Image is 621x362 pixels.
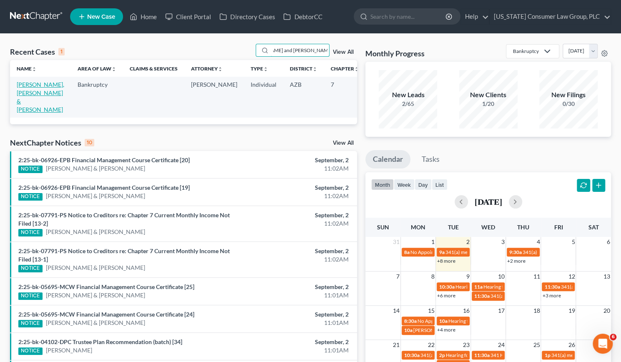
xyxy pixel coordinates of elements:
span: 25 [532,340,541,350]
span: 11:30a [544,284,560,290]
span: 21 [392,340,400,350]
div: September, 2 [244,283,349,291]
span: 12 [567,271,576,282]
span: 23 [462,340,470,350]
td: Bankruptcy [71,77,123,117]
a: 2:25-bk-04102-DPC Trustee Plan Recommendation (batch) [34] [18,338,182,345]
td: 7 [324,77,366,117]
span: 7 [395,271,400,282]
span: 11 [532,271,541,282]
a: Districtunfold_more [290,65,317,72]
div: 11:01AM [244,346,349,354]
div: September, 2 [244,310,349,319]
span: 10:30a [404,352,420,358]
a: [PERSON_NAME] [46,346,92,354]
a: [PERSON_NAME] & [PERSON_NAME] [46,319,145,327]
i: unfold_more [312,67,317,72]
span: 19 [567,306,576,316]
span: No Appointments [417,318,456,324]
a: 2:25-bk-05695-MCW Financial Management Course Certificate [25] [18,283,194,290]
div: 1 [58,48,65,55]
div: Bankruptcy [513,48,539,55]
span: [PERSON_NAME] Arbitration Hearing [413,327,496,333]
a: Help [461,9,489,24]
input: Search by name... [370,9,447,24]
span: No Appointments [410,249,449,255]
span: 8a [404,249,410,255]
div: September, 2 [244,156,349,164]
div: September, 2 [244,211,349,219]
span: 2p [439,352,445,358]
a: Chapterunfold_more [331,65,359,72]
span: 31 [392,237,400,247]
span: 11:30a [474,293,490,299]
div: NextChapter Notices [10,138,94,148]
span: Wed [481,224,495,231]
i: unfold_more [263,67,268,72]
a: 2:25-bk-07791-PS Notice to Creditors re: Chapter 7 Current Monthly Income Not Filed [13-2] [18,211,230,227]
div: 10 [85,139,94,146]
span: Tue [448,224,458,231]
i: unfold_more [218,67,223,72]
i: unfold_more [32,67,37,72]
div: NOTICE [18,265,43,272]
span: Fri [554,224,563,231]
a: [PERSON_NAME] & [PERSON_NAME] [46,291,145,299]
th: Claims & Services [123,60,184,77]
div: New Clients [459,90,518,100]
a: [PERSON_NAME] & [PERSON_NAME] [46,264,145,272]
div: NOTICE [18,193,43,201]
span: 20 [603,306,611,316]
span: 341(a) meeting for [PERSON_NAME] & [PERSON_NAME] [490,293,615,299]
span: 15 [427,306,435,316]
a: [PERSON_NAME], [PERSON_NAME] & [PERSON_NAME] [17,81,64,113]
a: Typeunfold_more [251,65,268,72]
span: 341 Hearing for Copic, Milosh [490,352,556,358]
div: 11:02AM [244,219,349,228]
a: DebtorCC [279,9,326,24]
a: Tasks [414,150,447,168]
a: [PERSON_NAME] & [PERSON_NAME] [46,228,145,236]
span: 10a [404,327,412,333]
a: +3 more [542,292,561,299]
span: 9a [439,249,445,255]
a: [US_STATE] Consumer Law Group, PLC [490,9,611,24]
span: 1 [430,237,435,247]
span: 10:30a [439,284,455,290]
a: Area of Lawunfold_more [78,65,116,72]
div: 0/30 [539,100,598,108]
div: 11:01AM [244,291,349,299]
span: 6 [610,334,616,340]
div: NOTICE [18,229,43,236]
span: 9 [465,271,470,282]
span: Mon [411,224,425,231]
span: Sat [588,224,598,231]
div: 11:02AM [244,164,349,173]
i: unfold_more [111,67,116,72]
button: list [432,179,448,190]
span: 9:30a [509,249,522,255]
span: Thu [517,224,529,231]
div: 11:01AM [244,319,349,327]
div: New Filings [539,90,598,100]
div: 1/20 [459,100,518,108]
span: 8 [430,271,435,282]
span: 1p [544,352,550,358]
span: Hearing for [PERSON_NAME] et [PERSON_NAME] Kouffie [455,284,583,290]
div: September, 2 [244,247,349,255]
h2: [DATE] [475,197,502,206]
span: 3 [500,237,505,247]
a: View All [333,140,354,146]
span: 341(a) meeting for [PERSON_NAME] [523,249,603,255]
iframe: Intercom live chat [593,334,613,354]
span: 17 [497,306,505,316]
span: 2 [465,237,470,247]
span: 341(a) meeting for [PERSON_NAME] [445,249,526,255]
a: +2 more [507,258,525,264]
a: [PERSON_NAME] & [PERSON_NAME] [46,192,145,200]
button: day [415,179,432,190]
button: week [394,179,415,190]
span: 14 [392,306,400,316]
a: Client Portal [161,9,215,24]
div: September, 2 [244,338,349,346]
